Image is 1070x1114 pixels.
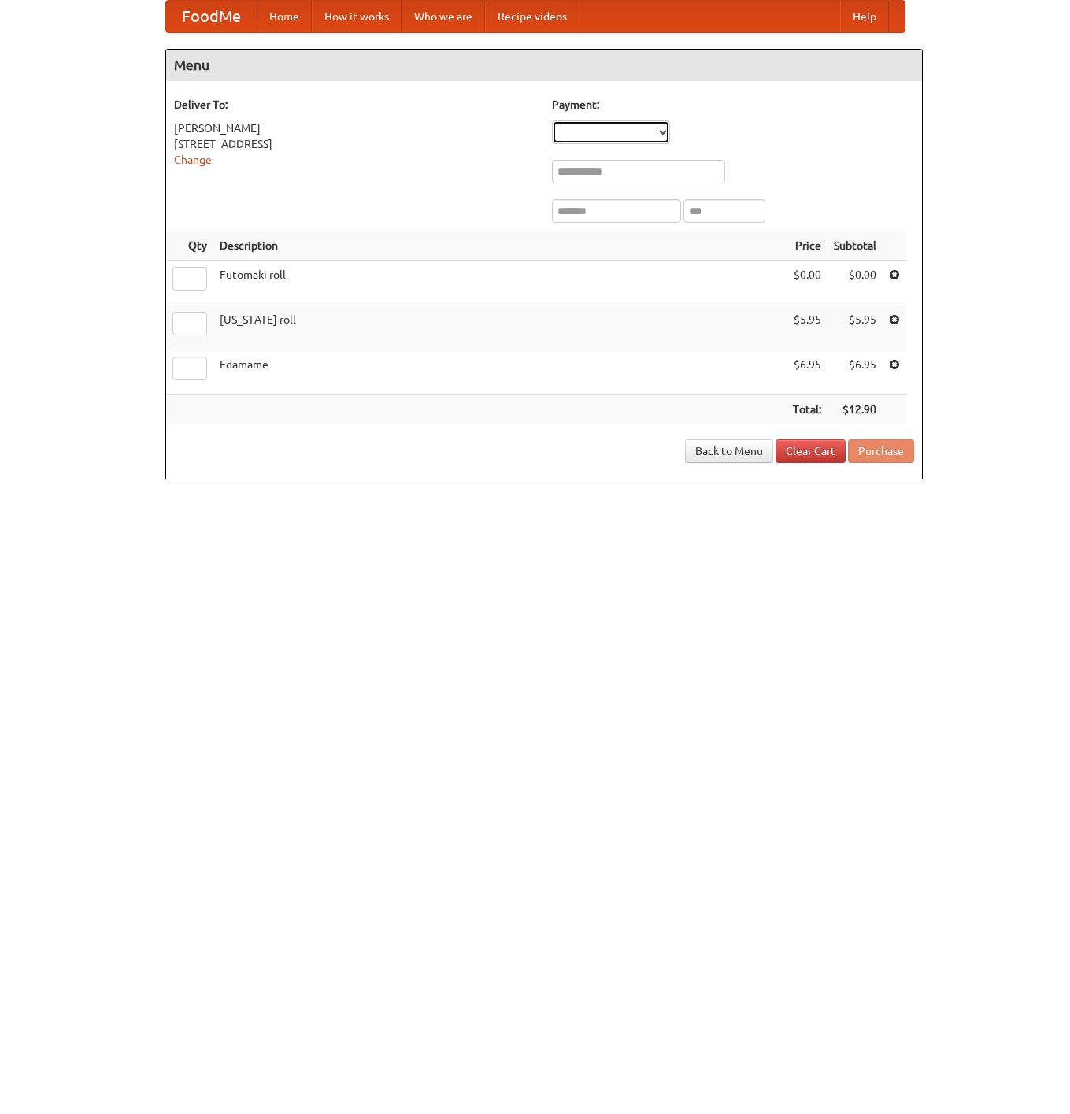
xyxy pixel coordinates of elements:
a: Change [174,154,212,166]
td: $0.00 [827,261,883,305]
th: $12.90 [827,395,883,424]
th: Price [787,231,827,261]
a: FoodMe [166,1,257,32]
td: $6.95 [827,350,883,395]
td: Futomaki roll [213,261,787,305]
th: Qty [166,231,213,261]
a: Home [257,1,312,32]
a: Who we are [402,1,485,32]
th: Description [213,231,787,261]
button: Purchase [848,439,914,463]
div: [STREET_ADDRESS] [174,136,536,152]
a: Clear Cart [776,439,846,463]
td: $6.95 [787,350,827,395]
div: [PERSON_NAME] [174,120,536,136]
td: $0.00 [787,261,827,305]
h5: Deliver To: [174,97,536,113]
td: $5.95 [827,305,883,350]
td: Edamame [213,350,787,395]
h4: Menu [166,50,922,81]
td: [US_STATE] roll [213,305,787,350]
a: Back to Menu [685,439,773,463]
h5: Payment: [552,97,914,113]
a: Recipe videos [485,1,579,32]
a: Help [840,1,889,32]
th: Subtotal [827,231,883,261]
td: $5.95 [787,305,827,350]
th: Total: [787,395,827,424]
a: How it works [312,1,402,32]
